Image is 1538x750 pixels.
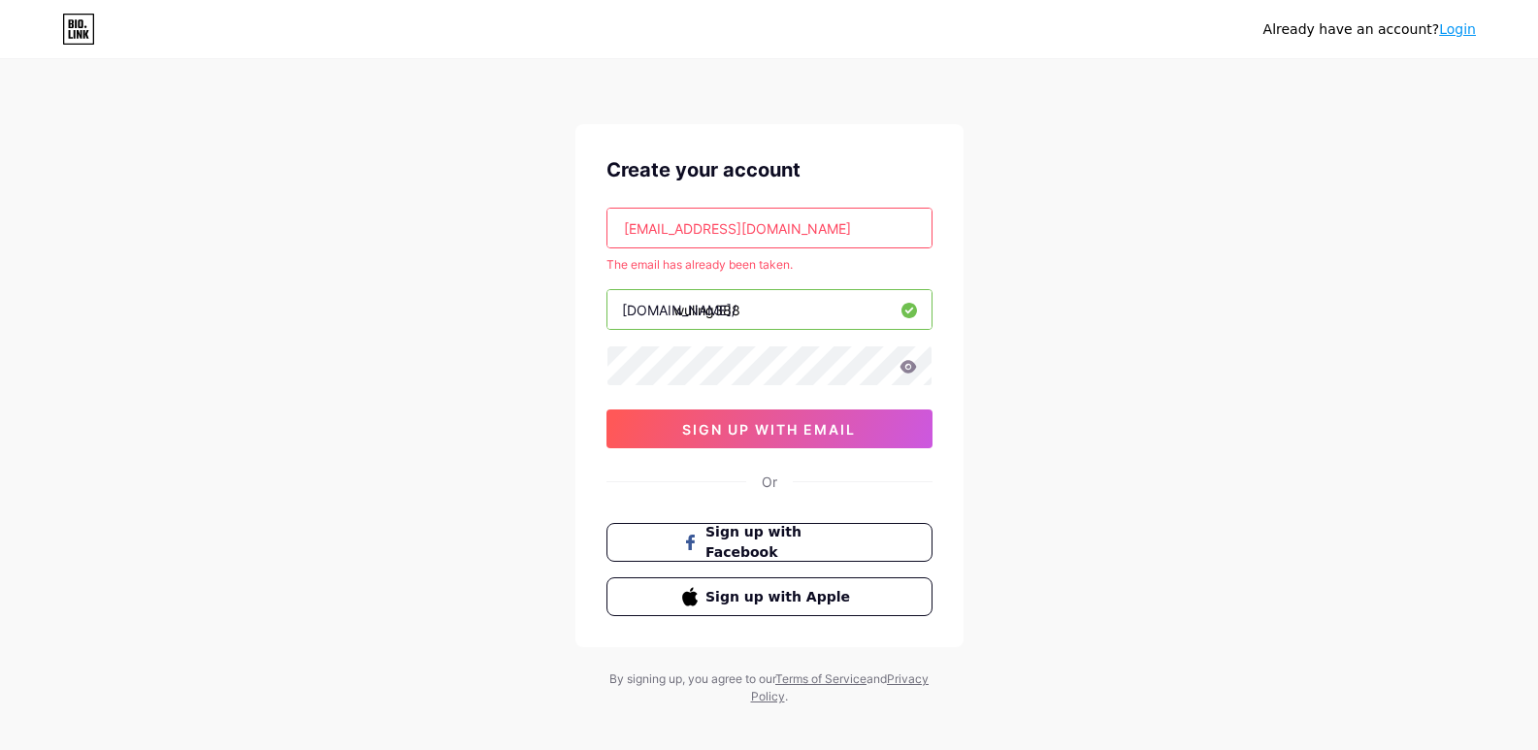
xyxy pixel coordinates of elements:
[622,300,736,320] div: [DOMAIN_NAME]/
[606,409,933,448] button: sign up with email
[682,421,856,438] span: sign up with email
[607,209,932,247] input: Email
[1439,21,1476,37] a: Login
[1263,19,1476,40] div: Already have an account?
[606,523,933,562] button: Sign up with Facebook
[606,155,933,184] div: Create your account
[705,522,856,563] span: Sign up with Facebook
[775,671,867,686] a: Terms of Service
[606,256,933,274] div: The email has already been taken.
[606,577,933,616] button: Sign up with Apple
[705,587,856,607] span: Sign up with Apple
[605,670,934,705] div: By signing up, you agree to our and .
[607,290,932,329] input: username
[762,472,777,492] div: Or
